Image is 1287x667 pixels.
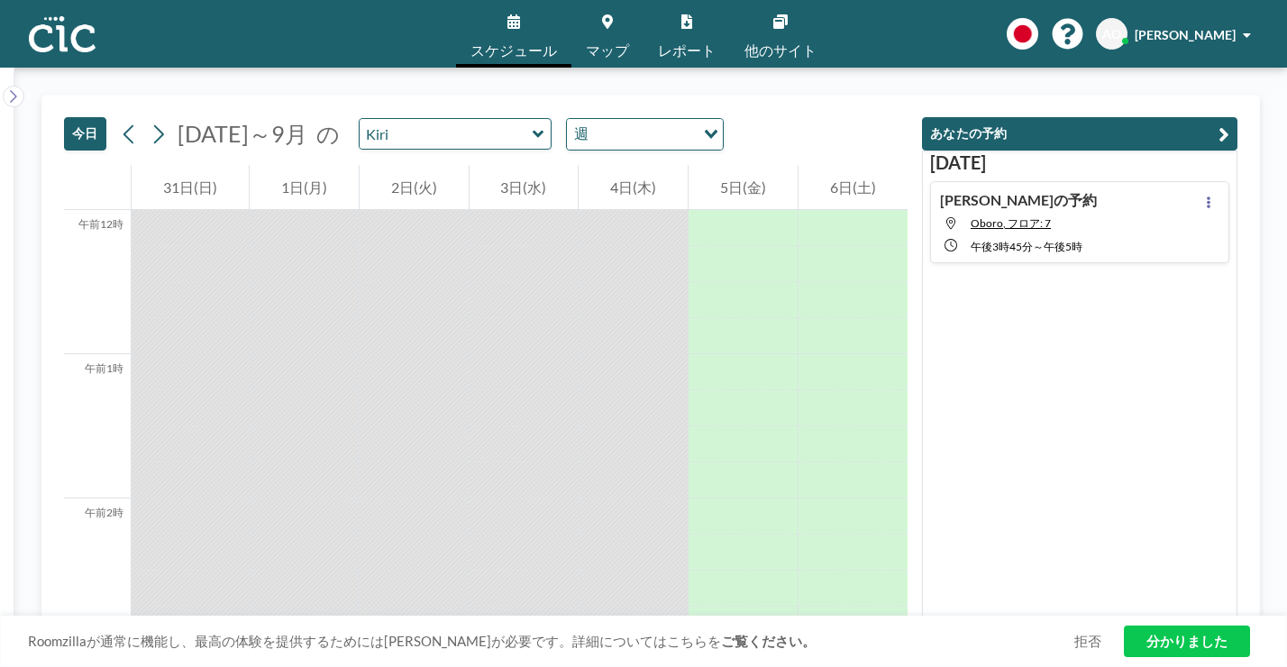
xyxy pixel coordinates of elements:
[658,41,716,59] font: レポート
[316,120,340,147] font: の
[567,119,723,150] div: オプションを検索
[610,178,656,196] font: 4日(木)
[574,124,589,142] font: 週
[930,125,1008,141] font: あなたの予約
[971,240,1033,253] font: 午後3時45分
[594,123,693,146] input: オプションを検索
[1146,633,1228,649] font: 分かりました
[64,117,106,151] button: 今日
[1135,27,1236,42] font: [PERSON_NAME]
[720,178,766,196] font: 5日(金)
[744,41,817,59] font: 他のサイト
[500,178,546,196] font: 3日(水)
[830,178,876,196] font: 6日(土)
[72,125,98,141] font: 今日
[29,16,96,52] img: 組織ロゴ
[178,120,307,147] font: [DATE]～9月
[971,216,1051,230] span: このリソースは存在しないか有効です。確認してください
[281,178,327,196] font: 1日(月)
[586,41,629,59] font: マップ
[1102,26,1121,41] font: AO
[28,633,721,649] font: Roomzillaが通常に機能し、最高の体験を提供するためには[PERSON_NAME]が必要です。詳細についてはこちらを
[360,119,533,149] input: キリ
[78,217,123,231] font: 午前12時
[1074,633,1101,650] a: 拒否
[163,178,217,196] font: 31日(日)
[721,633,816,649] a: ご覧ください。
[940,191,1097,208] font: [PERSON_NAME]の予約
[85,506,123,519] font: 午前2時
[85,361,123,375] font: 午前1時
[930,151,986,173] font: [DATE]
[922,117,1237,151] button: あなたの予約
[1033,240,1044,253] font: ～
[1044,240,1082,253] font: 午後5時
[391,178,437,196] font: 2日(火)
[470,41,557,59] font: スケジュール
[1074,633,1101,649] font: 拒否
